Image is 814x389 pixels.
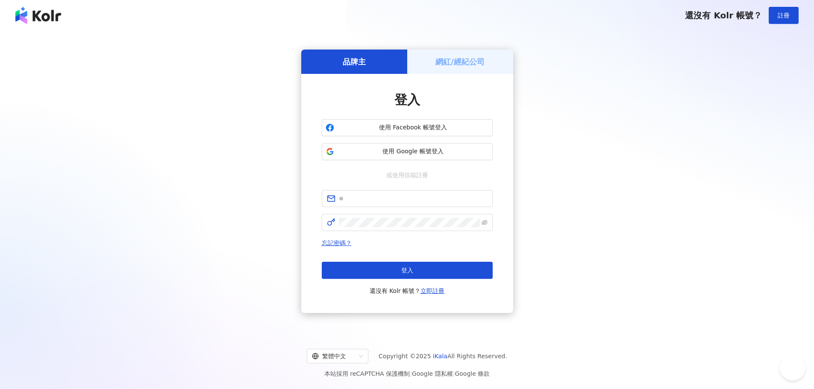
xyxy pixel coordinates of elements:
[343,56,366,67] h5: 品牌主
[338,147,489,156] span: 使用 Google 帳號登入
[394,92,420,107] span: 登入
[370,286,445,296] span: 還沒有 Kolr 帳號？
[433,353,447,360] a: iKala
[778,12,790,19] span: 註冊
[322,262,493,279] button: 登入
[769,7,799,24] button: 註冊
[15,7,61,24] img: logo
[322,119,493,136] button: 使用 Facebook 帳號登入
[412,370,453,377] a: Google 隱私權
[410,370,412,377] span: |
[322,240,352,246] a: 忘記密碼？
[401,267,413,274] span: 登入
[338,123,489,132] span: 使用 Facebook 帳號登入
[324,369,490,379] span: 本站採用 reCAPTCHA 保護機制
[312,349,356,363] div: 繁體中文
[455,370,490,377] a: Google 條款
[420,287,444,294] a: 立即註冊
[379,351,507,361] span: Copyright © 2025 All Rights Reserved.
[482,219,488,225] span: eye-invisible
[780,355,805,380] iframe: Help Scout Beacon - Open
[435,56,485,67] h5: 網紅/經紀公司
[685,10,762,20] span: 還沒有 Kolr 帳號？
[453,370,455,377] span: |
[380,170,434,180] span: 或使用信箱註冊
[322,143,493,160] button: 使用 Google 帳號登入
